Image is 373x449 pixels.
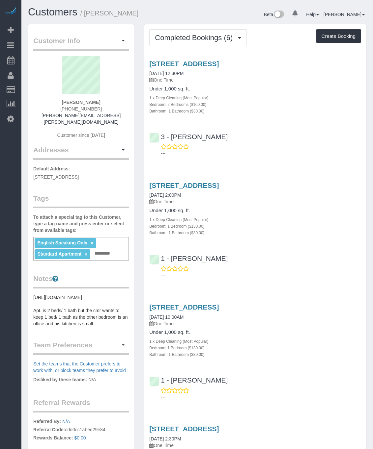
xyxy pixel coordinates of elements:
[33,418,61,425] label: Referred By:
[33,361,126,373] a: Set the teams that the Customer prefers to work with, or block teams they prefer to avoid
[33,340,129,355] legend: Team Preferences
[161,394,361,400] p: ---
[42,113,121,125] a: [PERSON_NAME][EMAIL_ADDRESS][PERSON_NAME][DOMAIN_NAME]
[264,12,284,17] a: Beta
[149,346,204,350] small: Bedroom: 1 Bedroom ($130.00)
[306,12,319,17] a: Help
[324,12,365,17] a: [PERSON_NAME]
[161,272,361,278] p: ---
[33,214,129,234] label: To attach a special tag to this Customer, type a tag name and press enter or select from availabl...
[149,231,204,235] small: Bathroom: 1 Bathroom ($30.00)
[149,255,228,262] a: 1 - [PERSON_NAME]
[4,7,17,16] img: Automaid Logo
[149,425,219,433] a: [STREET_ADDRESS]
[149,352,204,357] small: Bathroom: 1 Bathroom ($30.00)
[33,398,129,412] legend: Referral Rewards
[57,133,105,138] span: Customer since [DATE]
[149,376,228,384] a: 1 - [PERSON_NAME]
[33,274,129,288] legend: Notes
[74,435,86,440] a: $0.00
[33,294,129,327] pre: [URL][DOMAIN_NAME] Apt. is 2 beds/ 1 bath but the cmr wants to keep 1 bed/ 1 bath as the other be...
[149,320,361,327] p: One Time
[149,86,361,92] h4: Under 1,000 sq. ft.
[62,419,70,424] a: N/A
[33,193,129,208] legend: Tags
[149,224,204,229] small: Bedroom: 1 Bedroom ($130.00)
[161,150,361,157] p: ---
[149,217,208,222] small: 1 x Deep Cleaning (Most Popular)
[149,109,204,113] small: Bathroom: 1 Bathroom ($30.00)
[149,436,181,441] a: [DATE] 2:30PM
[33,426,65,433] label: Referral Code:
[84,252,87,257] a: ×
[37,251,81,257] span: Standard Apartment
[60,106,102,112] span: [PHONE_NUMBER]
[33,165,70,172] label: Default Address:
[33,376,87,383] label: Disliked by these teams:
[155,34,236,42] span: Completed Bookings (6)
[149,192,181,198] a: [DATE] 2:00PM
[33,36,129,51] legend: Customer Info
[33,174,79,180] span: [STREET_ADDRESS]
[33,435,73,441] label: Rewards Balance:
[149,303,219,311] a: [STREET_ADDRESS]
[149,314,184,320] a: [DATE] 10:00AM
[149,339,208,344] small: 1 x Deep Cleaning (Most Popular)
[88,377,96,382] span: N/A
[149,96,208,100] small: 1 x Deep Cleaning (Most Popular)
[149,60,219,67] a: [STREET_ADDRESS]
[273,11,284,19] img: New interface
[37,240,87,245] span: English Speaking Only
[149,182,219,189] a: [STREET_ADDRESS]
[149,29,247,46] button: Completed Bookings (6)
[33,418,129,443] p: cdd0cc1abed29e84
[90,240,93,246] a: ×
[149,198,361,205] p: One Time
[149,102,206,107] small: Bedroom: 2 Bedrooms ($160.00)
[149,330,361,335] h4: Under 1,000 sq. ft.
[316,29,361,43] button: Create Booking
[62,100,100,105] strong: [PERSON_NAME]
[80,10,139,17] small: / [PERSON_NAME]
[149,133,228,140] a: 3 - [PERSON_NAME]
[149,77,361,83] p: One Time
[28,6,77,18] a: Customers
[149,208,361,213] h4: Under 1,000 sq. ft.
[149,71,184,76] a: [DATE] 12:30PM
[149,442,361,449] p: One Time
